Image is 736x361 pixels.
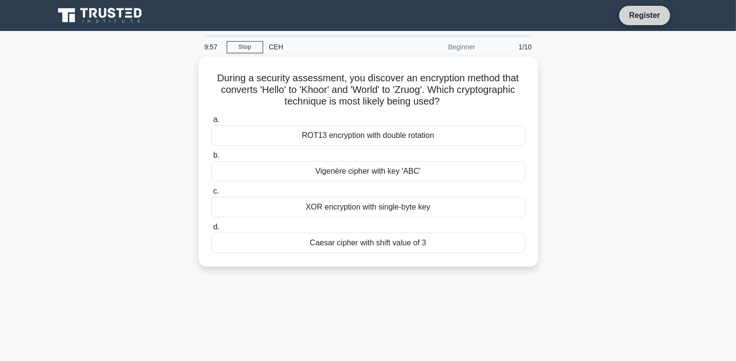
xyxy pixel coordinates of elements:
[210,72,526,108] h5: During a security assessment, you discover an encryption method that converts 'Hello' to 'Khoor' ...
[213,187,219,195] span: c.
[623,9,666,21] a: Register
[211,161,525,181] div: Vigenère cipher with key 'ABC'
[211,125,525,146] div: ROT13 encryption with double rotation
[213,115,219,123] span: a.
[213,151,219,159] span: b.
[481,37,538,57] div: 1/10
[213,223,219,231] span: d.
[199,37,227,57] div: 9:57
[227,41,263,53] a: Stop
[211,197,525,217] div: XOR encryption with single-byte key
[211,233,525,253] div: Caesar cipher with shift value of 3
[396,37,481,57] div: Beginner
[263,37,396,57] div: CEH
